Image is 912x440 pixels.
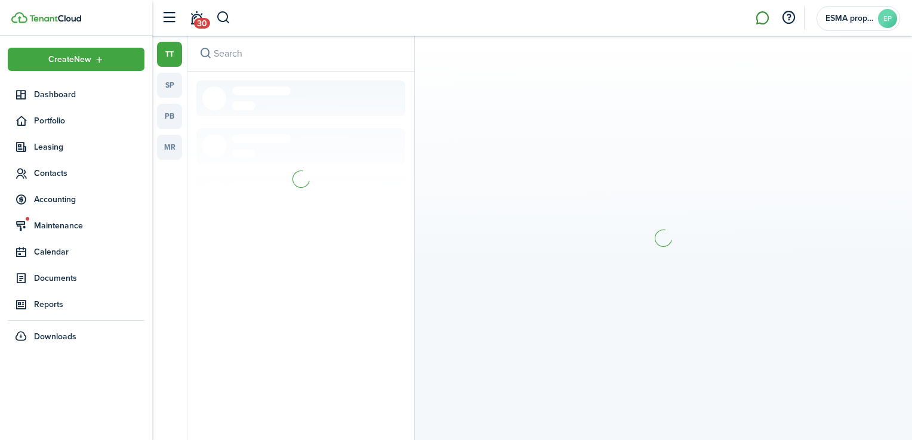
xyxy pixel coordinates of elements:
[157,104,182,129] a: pb
[878,9,897,28] avatar-text: EP
[187,36,414,71] input: search
[653,228,674,249] img: Loading
[8,293,144,316] a: Reports
[157,42,182,67] a: tt
[194,18,210,29] span: 30
[34,272,144,284] span: Documents
[34,330,76,343] span: Downloads
[157,135,182,160] a: mr
[197,45,214,62] button: Search
[34,193,144,206] span: Accounting
[216,8,231,28] button: Search
[157,73,182,98] a: sp
[34,88,144,101] span: Dashboard
[11,12,27,23] img: TenantCloud
[34,298,144,311] span: Reports
[778,8,799,28] button: Open resource center
[34,114,144,127] span: Portfolio
[34,167,144,179] span: Contacts
[185,3,208,33] a: Notifications
[29,15,81,22] img: TenantCloud
[34,246,144,258] span: Calendar
[48,55,91,64] span: Create New
[291,169,312,190] img: Loading
[8,48,144,71] button: Open menu
[34,219,144,232] span: Maintenance
[8,83,144,106] a: Dashboard
[825,14,873,23] span: ESMA properties llc
[158,7,180,29] button: Open sidebar
[34,141,144,153] span: Leasing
